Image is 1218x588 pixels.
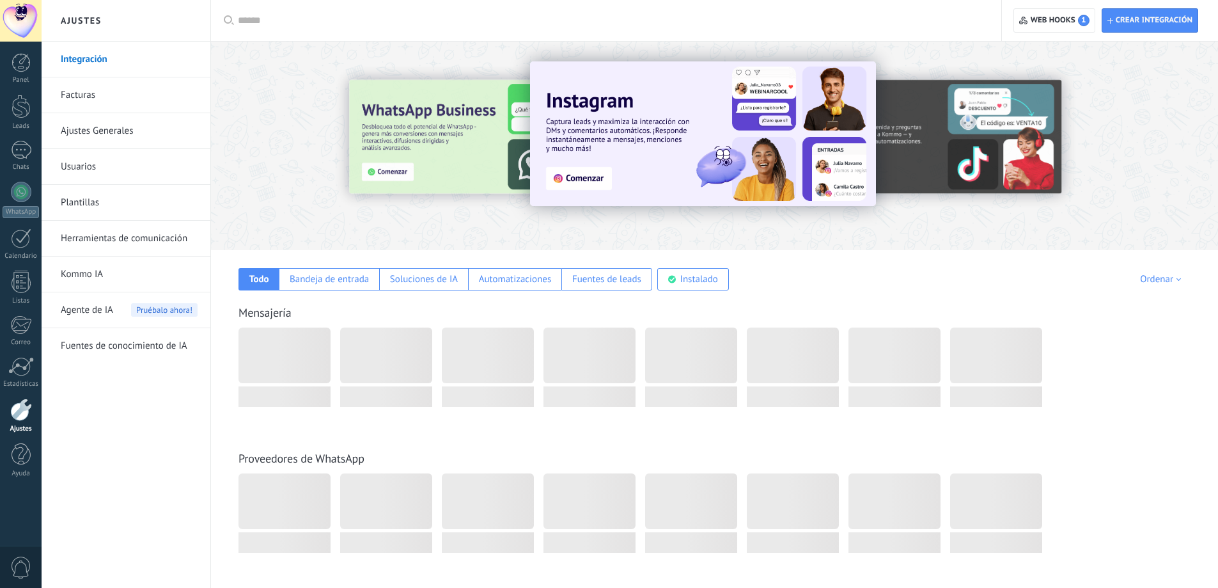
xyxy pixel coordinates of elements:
div: Listas [3,297,40,305]
div: Correo [3,338,40,347]
li: Usuarios [42,149,210,185]
img: Slide 1 [530,61,876,206]
div: Estadísticas [3,380,40,388]
span: 1 [1078,15,1089,26]
a: Ajustes Generales [61,113,198,149]
a: Facturas [61,77,198,113]
div: Leads [3,122,40,131]
a: Kommo IA [61,257,198,292]
button: Web hooks1 [1013,8,1095,33]
span: Agente de IA [61,292,113,328]
span: Pruébalo ahora! [131,303,198,317]
li: Fuentes de conocimiento de IA [42,328,210,363]
a: Herramientas de comunicación [61,221,198,257]
li: Kommo IA [42,257,210,292]
li: Plantillas [42,185,210,221]
a: Usuarios [61,149,198,185]
div: Automatizaciones [479,273,552,285]
a: Fuentes de conocimiento de IA [61,328,198,364]
li: Integración [42,42,210,77]
div: Calendario [3,252,40,260]
div: Fuentes de leads [572,273,641,285]
a: Integración [61,42,198,77]
li: Ajustes Generales [42,113,210,149]
a: Proveedores de WhatsApp [238,451,364,466]
li: Facturas [42,77,210,113]
img: Slide 3 [349,80,621,194]
div: WhatsApp [3,206,39,218]
div: Ayuda [3,470,40,478]
div: Ordenar [1140,273,1185,285]
a: Mensajería [238,305,292,320]
div: Soluciones de IA [390,273,458,285]
div: Bandeja de entrada [290,273,369,285]
div: Instalado [680,273,718,285]
div: Panel [3,76,40,84]
div: Chats [3,163,40,171]
div: Ajustes [3,425,40,433]
button: Crear integración [1102,8,1198,33]
span: Crear integración [1116,15,1192,26]
img: Slide 2 [789,80,1061,194]
div: Todo [249,273,269,285]
li: Herramientas de comunicación [42,221,210,257]
li: Agente de IA [42,292,210,328]
a: Agente de IA Pruébalo ahora! [61,292,198,328]
span: Web hooks [1031,15,1089,26]
a: Plantillas [61,185,198,221]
